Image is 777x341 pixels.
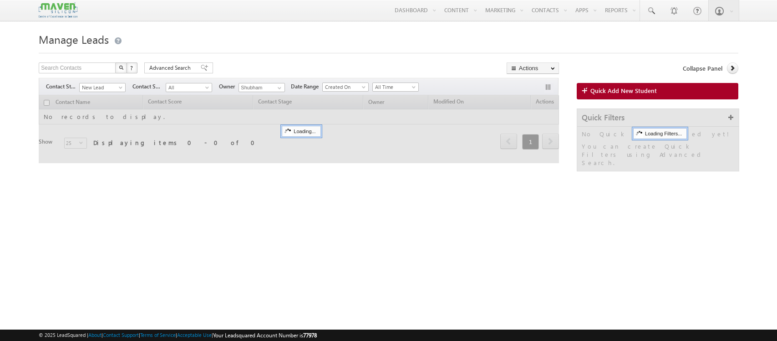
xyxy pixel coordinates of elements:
[322,83,369,92] a: Created On
[166,83,212,92] a: All
[577,83,738,99] a: Quick Add New Student
[507,62,559,74] button: Actions
[103,332,139,338] a: Contact Support
[80,83,123,92] span: New Lead
[323,83,366,91] span: Created On
[219,83,239,91] span: Owner
[88,332,102,338] a: About
[282,126,320,137] div: Loading...
[39,32,109,46] span: Manage Leads
[166,83,209,92] span: All
[140,332,176,338] a: Terms of Service
[213,332,317,339] span: Your Leadsquared Account Number is
[633,128,687,139] div: Loading Filters...
[39,331,317,340] span: © 2025 LeadSquared | | | | |
[373,83,416,91] span: All Time
[291,83,322,91] span: Date Range
[119,65,123,70] img: Search
[132,83,166,91] span: Contact Source
[127,62,137,73] button: ?
[372,83,419,92] a: All Time
[303,332,317,339] span: 77978
[590,87,657,95] span: Quick Add New Student
[130,64,134,72] span: ?
[683,64,722,72] span: Collapse Panel
[149,64,193,72] span: Advanced Search
[79,83,126,92] a: New Lead
[273,83,284,93] a: Show All Items
[46,83,79,91] span: Contact Stage
[239,83,285,92] input: Type to Search
[39,2,77,18] img: Custom Logo
[177,332,212,338] a: Acceptable Use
